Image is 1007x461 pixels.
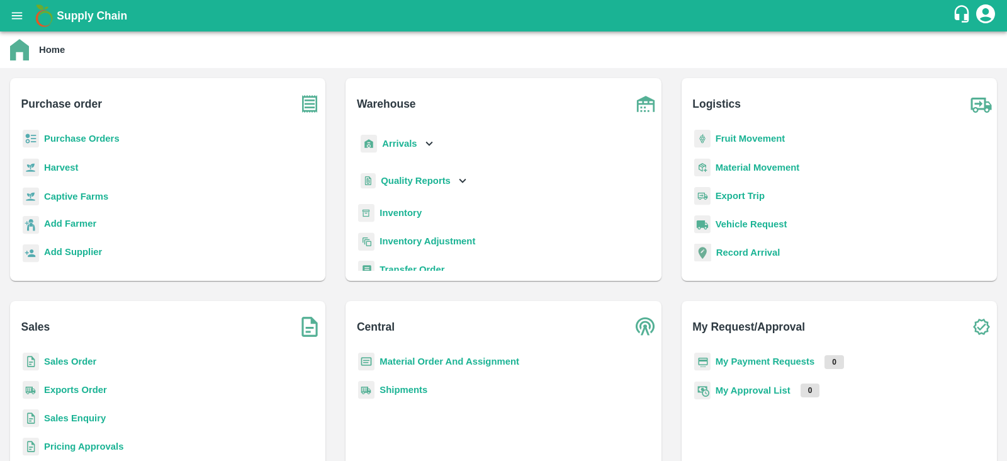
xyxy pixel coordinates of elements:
img: payment [694,353,711,371]
div: customer-support [952,4,974,27]
a: Inventory [380,208,422,218]
b: Logistics [692,95,741,113]
img: whArrival [361,135,377,153]
div: account of current user [974,3,997,29]
a: Sales Enquiry [44,413,106,423]
a: Transfer Order [380,265,444,275]
p: 0 [824,355,844,369]
a: Vehicle Request [716,219,787,229]
b: Add Farmer [44,219,96,229]
a: My Payment Requests [716,356,815,367]
b: Purchase order [21,95,102,113]
a: Material Movement [716,162,800,173]
img: harvest [23,187,39,206]
img: sales [23,438,39,456]
img: sales [23,409,39,428]
img: home [10,39,29,60]
img: fruit [694,130,711,148]
img: farmer [23,216,39,234]
img: logo [31,3,57,28]
img: shipments [23,381,39,399]
b: Supply Chain [57,9,127,22]
img: sales [23,353,39,371]
a: My Approval List [716,385,790,396]
img: shipments [358,381,374,399]
div: Arrivals [358,130,436,158]
img: inventory [358,232,374,251]
img: check [965,311,997,343]
img: whInventory [358,204,374,222]
img: harvest [23,158,39,177]
a: Export Trip [716,191,765,201]
img: central [630,311,661,343]
img: recordArrival [694,244,711,261]
a: Inventory Adjustment [380,236,475,246]
b: My Request/Approval [692,318,805,336]
img: warehouse [630,88,661,120]
img: soSales [294,311,325,343]
b: Warehouse [357,95,416,113]
div: Quality Reports [358,168,470,194]
a: Add Farmer [44,217,96,234]
img: whTransfer [358,261,374,279]
a: Pricing Approvals [44,441,123,452]
b: Arrivals [382,139,417,149]
a: Supply Chain [57,7,952,25]
img: centralMaterial [358,353,374,371]
b: Central [357,318,395,336]
img: approval [694,381,711,400]
img: vehicle [694,215,711,234]
button: open drawer [3,1,31,30]
b: Add Supplier [44,247,102,257]
b: Quality Reports [381,176,451,186]
a: Harvest [44,162,78,173]
img: qualityReport [361,173,376,189]
p: 0 [801,384,820,397]
img: reciept [23,130,39,148]
a: Fruit Movement [716,134,785,144]
b: Home [39,45,65,55]
b: Sales [21,318,50,336]
a: Exports Order [44,385,107,395]
img: supplier [23,244,39,263]
a: Add Supplier [44,245,102,262]
a: Material Order And Assignment [380,356,519,367]
a: Sales Order [44,356,96,367]
img: purchase [294,88,325,120]
img: truck [965,88,997,120]
a: Record Arrival [716,248,780,258]
a: Shipments [380,385,427,395]
a: Purchase Orders [44,134,120,144]
a: Captive Farms [44,191,108,202]
img: delivery [694,187,711,205]
img: material [694,158,711,177]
